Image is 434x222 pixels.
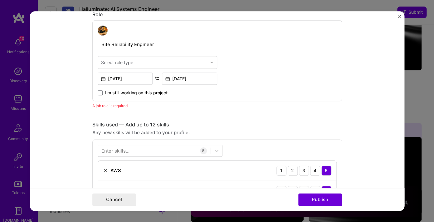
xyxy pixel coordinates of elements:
div: Role [92,11,342,18]
div: Skills used — Add up to 12 skills [92,121,342,128]
button: Cancel [92,193,136,206]
div: 4 [310,166,320,176]
div: 3 [299,166,309,176]
div: AWS [110,167,121,174]
div: to [155,75,159,81]
input: Date [162,73,217,85]
div: 4 [310,186,320,196]
div: 1 [276,166,286,176]
div: 5 [200,147,207,154]
input: Date [98,73,153,85]
div: Ansible [110,187,127,194]
input: Role Name [98,38,217,51]
span: I’m still working on this project [105,90,168,96]
div: 5 [321,166,331,176]
div: 1 [276,186,286,196]
div: Any new skills will be added to your profile. [92,129,342,136]
div: 2 [288,186,298,196]
div: 2 [288,166,298,176]
div: 5 [321,186,331,196]
div: A job role is required [92,102,342,109]
div: Select role type [101,59,133,66]
button: Publish [298,193,342,206]
img: Remove [103,168,108,173]
img: drop icon [210,60,213,64]
button: Close [397,15,401,21]
div: Enter skills... [101,147,129,154]
div: 3 [299,186,309,196]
